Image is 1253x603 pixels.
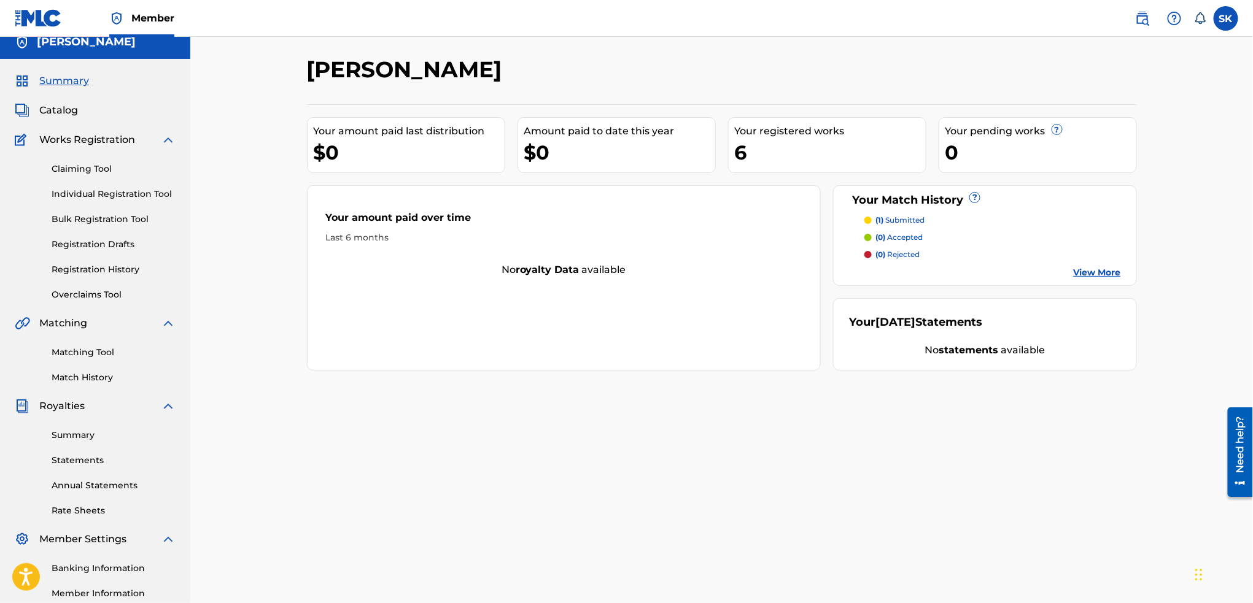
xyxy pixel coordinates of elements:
[849,314,982,331] div: Your Statements
[864,249,1121,260] a: (0) rejected
[52,454,176,467] a: Statements
[945,139,1136,166] div: 0
[15,103,78,118] a: CatalogCatalog
[15,35,29,50] img: Accounts
[52,213,176,226] a: Bulk Registration Tool
[52,238,176,251] a: Registration Drafts
[161,133,176,147] img: expand
[52,288,176,301] a: Overclaims Tool
[161,316,176,331] img: expand
[875,215,883,225] span: (1)
[945,124,1136,139] div: Your pending works
[864,215,1121,226] a: (1) submitted
[15,74,89,88] a: SummarySummary
[735,124,926,139] div: Your registered works
[864,232,1121,243] a: (0) accepted
[314,124,505,139] div: Your amount paid last distribution
[970,193,980,202] span: ?
[39,532,126,547] span: Member Settings
[1135,11,1150,26] img: search
[15,9,62,27] img: MLC Logo
[875,215,925,226] p: submitted
[875,232,923,243] p: accepted
[524,124,715,139] div: Amount paid to date this year
[52,587,176,600] a: Member Information
[15,316,30,331] img: Matching
[875,315,915,329] span: [DATE]
[52,479,176,492] a: Annual Statements
[849,343,1121,358] div: No available
[939,344,998,356] strong: statements
[1214,6,1238,31] div: User Menu
[37,35,136,49] h5: Shahzore Khan
[39,74,89,88] span: Summary
[1192,544,1253,603] iframe: Chat Widget
[161,532,176,547] img: expand
[516,264,580,275] strong: royalty data
[39,103,78,118] span: Catalog
[1167,11,1182,26] img: help
[15,74,29,88] img: Summary
[1195,556,1203,593] div: Drag
[875,249,920,260] p: rejected
[307,56,508,83] h2: [PERSON_NAME]
[15,133,31,147] img: Works Registration
[39,316,87,331] span: Matching
[326,231,802,244] div: Last 6 months
[52,562,176,575] a: Banking Information
[15,103,29,118] img: Catalog
[52,429,176,442] a: Summary
[161,399,176,413] img: expand
[39,399,85,413] span: Royalties
[1194,12,1206,25] div: Notifications
[52,504,176,517] a: Rate Sheets
[1219,403,1253,502] iframe: Resource Center
[1052,125,1062,134] span: ?
[735,139,926,166] div: 6
[849,192,1121,209] div: Your Match History
[39,133,135,147] span: Works Registration
[131,11,174,25] span: Member
[15,532,29,547] img: Member Settings
[52,188,176,201] a: Individual Registration Tool
[524,139,715,166] div: $0
[875,232,885,242] span: (0)
[1074,266,1121,279] a: View More
[109,11,124,26] img: Top Rightsholder
[52,263,176,276] a: Registration History
[52,371,176,384] a: Match History
[314,139,505,166] div: $0
[52,346,176,359] a: Matching Tool
[326,210,802,231] div: Your amount paid over time
[15,399,29,413] img: Royalties
[875,250,885,259] span: (0)
[52,163,176,175] a: Claiming Tool
[1130,6,1155,31] a: Public Search
[308,263,821,277] div: No available
[1162,6,1187,31] div: Help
